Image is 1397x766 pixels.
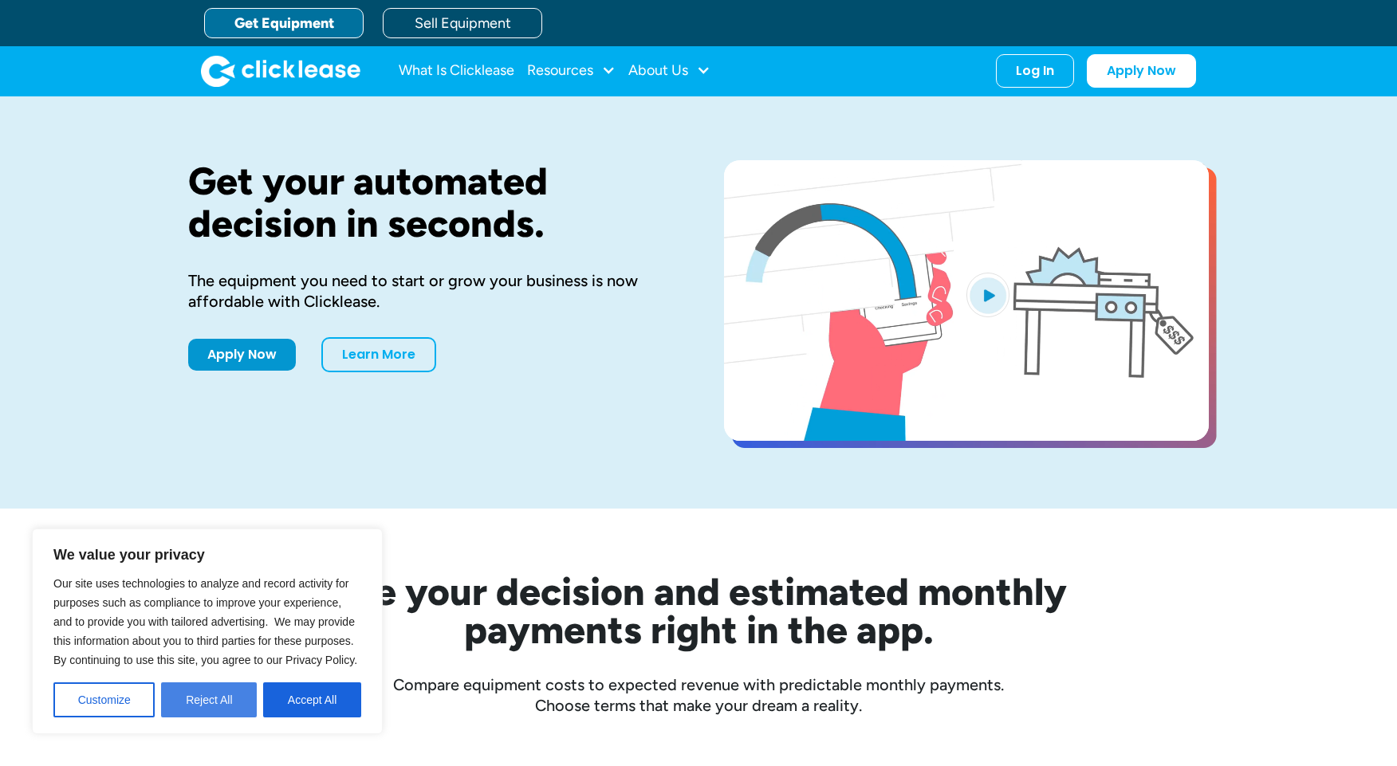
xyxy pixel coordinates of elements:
[383,8,542,38] a: Sell Equipment
[32,528,383,734] div: We value your privacy
[966,273,1009,317] img: Blue play button logo on a light blue circular background
[263,682,361,717] button: Accept All
[201,55,360,87] a: home
[188,160,673,245] h1: Get your automated decision in seconds.
[53,545,361,564] p: We value your privacy
[53,682,155,717] button: Customize
[188,339,296,371] a: Apply Now
[321,337,436,372] a: Learn More
[1087,54,1196,88] a: Apply Now
[188,674,1209,716] div: Compare equipment costs to expected revenue with predictable monthly payments. Choose terms that ...
[399,55,514,87] a: What Is Clicklease
[204,8,364,38] a: Get Equipment
[724,160,1209,441] a: open lightbox
[628,55,710,87] div: About Us
[201,55,360,87] img: Clicklease logo
[1016,63,1054,79] div: Log In
[252,572,1145,649] h2: See your decision and estimated monthly payments right in the app.
[161,682,257,717] button: Reject All
[53,577,357,666] span: Our site uses technologies to analyze and record activity for purposes such as compliance to impr...
[527,55,616,87] div: Resources
[188,270,673,312] div: The equipment you need to start or grow your business is now affordable with Clicklease.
